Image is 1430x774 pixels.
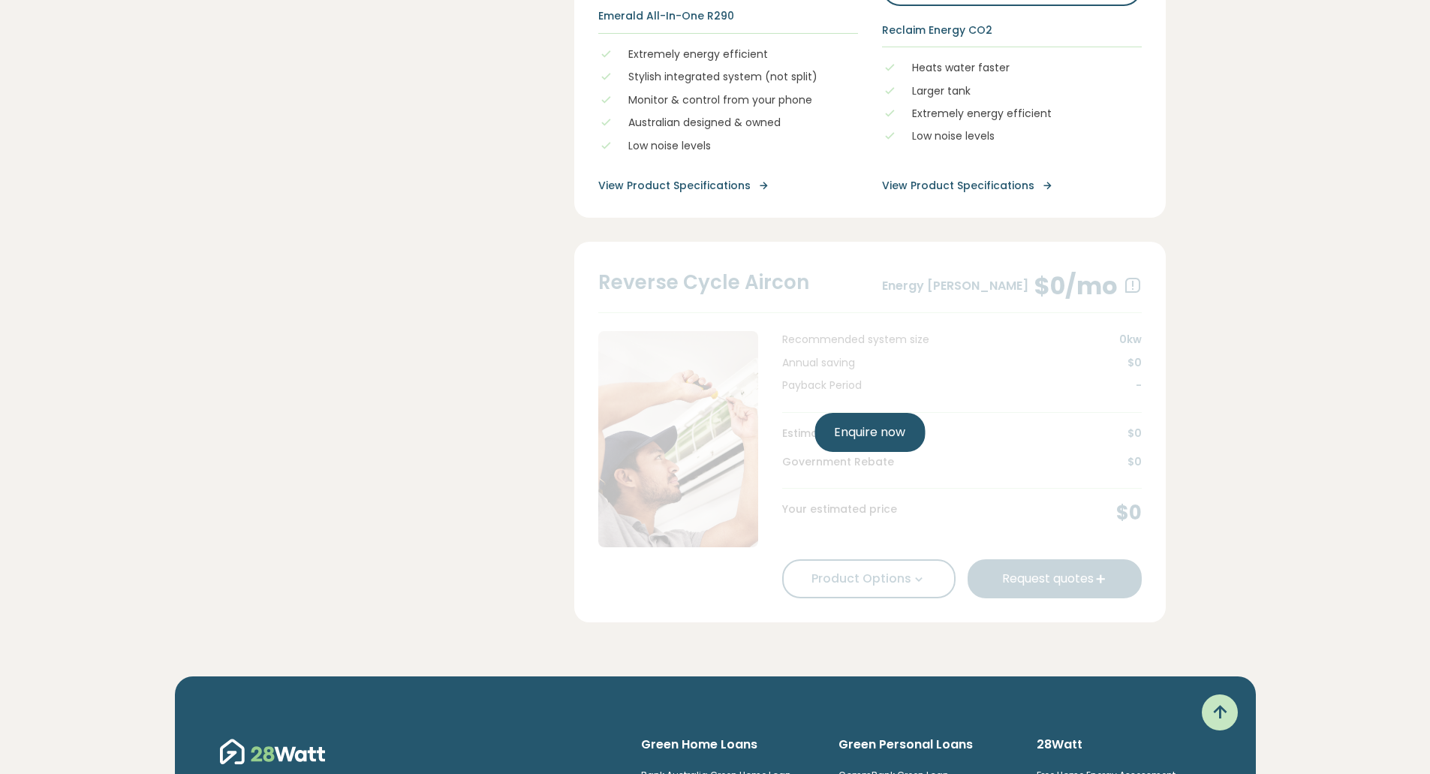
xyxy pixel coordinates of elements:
p: Low noise levels [628,137,846,154]
a: View Product Specifications [598,178,858,194]
h6: Green Personal Loans [838,736,1013,753]
h6: Green Home Loans [641,736,815,753]
p: Australian designed & owned [628,114,846,131]
a: View Product Specifications [882,178,1142,194]
p: Extremely energy efficient [628,46,846,62]
p: Extremely energy efficient [912,105,1130,122]
h6: Reclaim Energy CO2 [882,23,1142,38]
p: Larger tank [912,83,1130,99]
a: Enquire now [814,413,925,452]
p: Monitor & control from your phone [628,92,846,108]
p: Stylish integrated system (not split) [628,68,846,85]
p: Heats water faster [912,59,1130,76]
h6: Emerald All-In-One R290 [598,9,858,24]
img: 28Watt [220,736,325,766]
iframe: Chat Widget [1355,702,1430,774]
h6: 28Watt [1037,736,1211,753]
p: Low noise levels [912,128,1130,144]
